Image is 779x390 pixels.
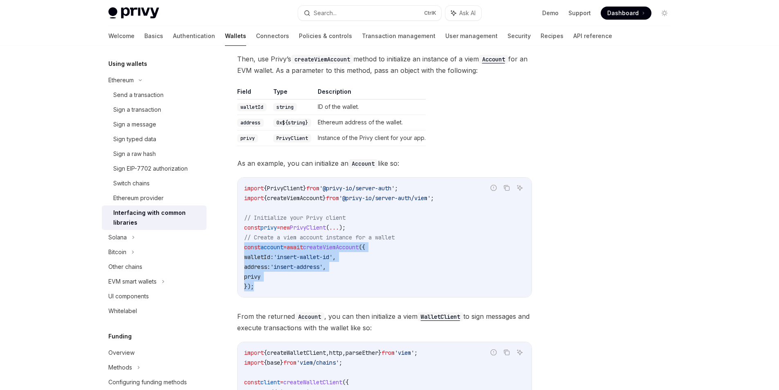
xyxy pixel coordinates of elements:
[291,55,353,64] code: createViemAccount
[102,345,207,360] a: Overview
[108,277,157,286] div: EVM smart wallets
[102,191,207,205] a: Ethereum provider
[542,9,559,17] a: Demo
[264,349,267,356] span: {
[102,289,207,304] a: UI components
[339,224,346,231] span: );
[244,185,264,192] span: import
[329,349,342,356] span: http
[108,306,137,316] div: Whitelabel
[329,224,339,231] span: ...
[280,224,290,231] span: new
[479,55,508,63] a: Account
[342,349,346,356] span: ,
[339,194,431,202] span: '@privy-io/server-auth/viem'
[267,194,323,202] span: createViemAccount
[298,6,441,20] button: Search...CtrlK
[346,349,378,356] span: parseEther
[479,55,508,64] code: Account
[314,88,426,99] th: Description
[267,185,303,192] span: PrivyClient
[323,194,326,202] span: }
[102,132,207,147] a: Sign typed data
[144,26,163,46] a: Basics
[244,194,264,202] span: import
[260,224,277,231] span: privy
[573,26,612,46] a: API reference
[244,234,395,241] span: // Create a viem account instance for a wallet
[237,134,258,142] code: privy
[314,99,426,115] td: ID of the wallet.
[314,115,426,131] td: Ethereum address of the wallet.
[280,359,283,366] span: }
[326,194,339,202] span: from
[102,117,207,132] a: Sign a message
[113,90,164,100] div: Send a transaction
[108,75,134,85] div: Ethereum
[274,253,332,261] span: 'insert-wallet-id'
[314,8,337,18] div: Search...
[244,224,260,231] span: const
[501,183,512,193] button: Copy the contents from the code block
[414,349,418,356] span: ;
[326,349,329,356] span: ,
[267,359,280,366] span: base
[237,158,532,169] span: As an example, you can initialize an like so:
[264,194,267,202] span: {
[382,349,395,356] span: from
[283,359,296,366] span: from
[362,26,436,46] a: Transaction management
[113,105,161,115] div: Sign a transaction
[319,185,395,192] span: '@privy-io/server-auth'
[244,243,260,251] span: const
[658,7,671,20] button: Toggle dark mode
[108,59,147,69] h5: Using wallets
[273,103,297,111] code: string
[108,7,159,19] img: light logo
[445,26,498,46] a: User management
[395,349,414,356] span: 'viem'
[108,377,187,387] div: Configuring funding methods
[108,331,132,341] h5: Funding
[296,359,339,366] span: 'viem/chains'
[113,193,164,203] div: Ethereum provider
[287,243,303,251] span: await
[237,119,264,127] code: address
[359,243,365,251] span: ({
[332,253,336,261] span: ,
[256,26,289,46] a: Connectors
[108,262,142,272] div: Other chains
[102,259,207,274] a: Other chains
[102,161,207,176] a: Sign EIP-7702 authorization
[514,183,525,193] button: Ask AI
[237,103,267,111] code: walletId
[348,159,378,168] code: Account
[431,194,434,202] span: ;
[270,88,314,99] th: Type
[113,164,188,174] div: Sign EIP-7702 authorization
[507,26,531,46] a: Security
[113,119,156,129] div: Sign a message
[290,224,326,231] span: PrivyClient
[244,283,254,290] span: });
[108,26,135,46] a: Welcome
[378,349,382,356] span: }
[283,243,287,251] span: =
[102,102,207,117] a: Sign a transaction
[264,185,267,192] span: {
[273,119,311,127] code: 0x${string}
[244,253,274,261] span: walletId:
[108,348,135,358] div: Overview
[113,208,202,228] div: Interfacing with common libraries
[267,349,326,356] span: createWalletClient
[113,149,156,159] div: Sign a raw hash
[225,26,246,46] a: Wallets
[280,379,283,386] span: =
[314,131,426,146] td: Instance of the Privy client for your app.
[108,232,127,242] div: Solana
[102,205,207,230] a: Interfacing with common libraries
[424,10,436,16] span: Ctrl K
[418,312,463,320] a: WalletClient
[244,214,346,221] span: // Initialize your Privy client
[102,88,207,102] a: Send a transaction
